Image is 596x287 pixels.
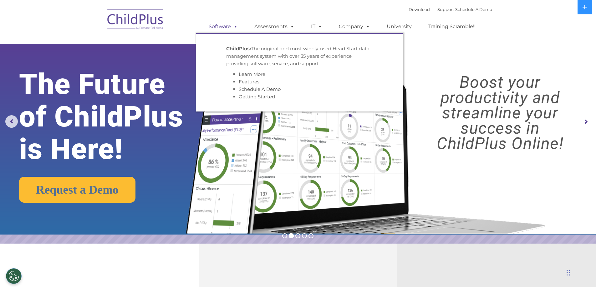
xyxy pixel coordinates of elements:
a: IT [305,20,329,33]
span: Phone number [87,67,114,72]
span: Last name [87,41,106,46]
rs-layer: Boost your productivity and streamline your success in ChildPlus Online! [412,75,588,151]
a: Training Scramble!! [422,20,482,33]
a: Request a Demo [19,177,135,203]
a: Getting Started [239,94,275,100]
a: Company [333,20,376,33]
a: University [380,20,418,33]
iframe: Chat Widget [565,257,596,287]
rs-layer: The Future of ChildPlus is Here! [19,68,209,166]
a: Features [239,79,259,85]
img: ChildPlus by Procare Solutions [104,5,167,36]
a: Assessments [248,20,301,33]
a: Schedule A Demo [455,7,492,12]
strong: ChildPlus: [226,46,251,52]
a: Learn More [239,71,265,77]
a: Download [409,7,430,12]
div: Drag [567,263,570,282]
a: Schedule A Demo [239,86,281,92]
a: Software [202,20,244,33]
button: Cookies Settings [6,268,22,284]
a: Support [437,7,454,12]
p: The original and most widely-used Head Start data management system with over 35 years of experie... [226,45,373,67]
font: | [409,7,492,12]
